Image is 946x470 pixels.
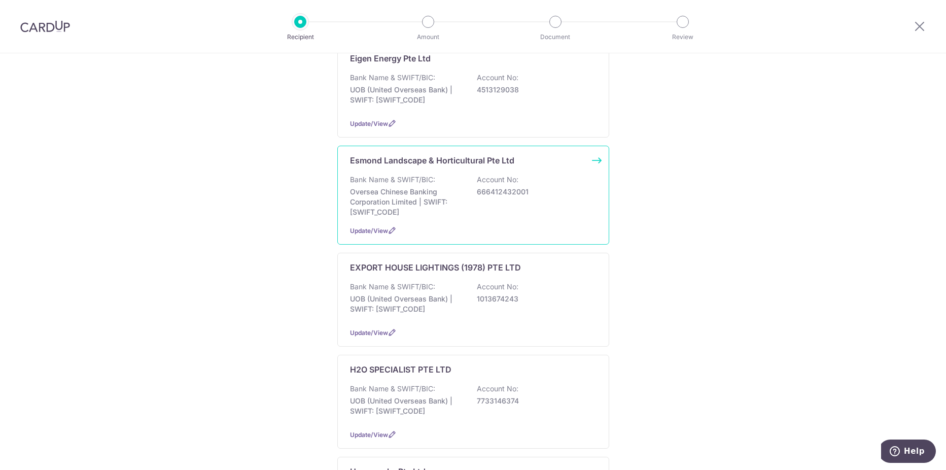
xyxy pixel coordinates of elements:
p: UOB (United Overseas Bank) | SWIFT: [SWIFT_CODE] [350,294,464,314]
a: Update/View [350,120,388,127]
p: Bank Name & SWIFT/BIC: [350,282,435,292]
p: 666412432001 [477,187,590,197]
p: Oversea Chinese Banking Corporation Limited | SWIFT: [SWIFT_CODE] [350,187,464,217]
p: Account No: [477,282,518,292]
p: Bank Name & SWIFT/BIC: [350,73,435,83]
p: EXPORT HOUSE LIGHTINGS (1978) PTE LTD [350,261,521,274]
p: Esmond Landscape & Horticultural Pte Ltd [350,154,514,166]
p: Account No: [477,175,518,185]
a: Update/View [350,329,388,337]
p: H2O SPECIALIST PTE LTD [350,363,451,376]
p: Account No: [477,384,518,394]
p: Bank Name & SWIFT/BIC: [350,175,435,185]
p: Review [645,32,720,42]
p: 1013674243 [477,294,590,304]
p: Eigen Energy Pte Ltd [350,52,431,64]
p: Recipient [263,32,338,42]
a: Update/View [350,227,388,234]
p: UOB (United Overseas Bank) | SWIFT: [SWIFT_CODE] [350,396,464,416]
p: Bank Name & SWIFT/BIC: [350,384,435,394]
p: Account No: [477,73,518,83]
img: CardUp [20,20,70,32]
p: Document [518,32,593,42]
p: UOB (United Overseas Bank) | SWIFT: [SWIFT_CODE] [350,85,464,105]
p: Amount [391,32,466,42]
iframe: Opens a widget where you can find more information [881,440,936,465]
a: Update/View [350,431,388,439]
p: 7733146374 [477,396,590,406]
p: 4513129038 [477,85,590,95]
